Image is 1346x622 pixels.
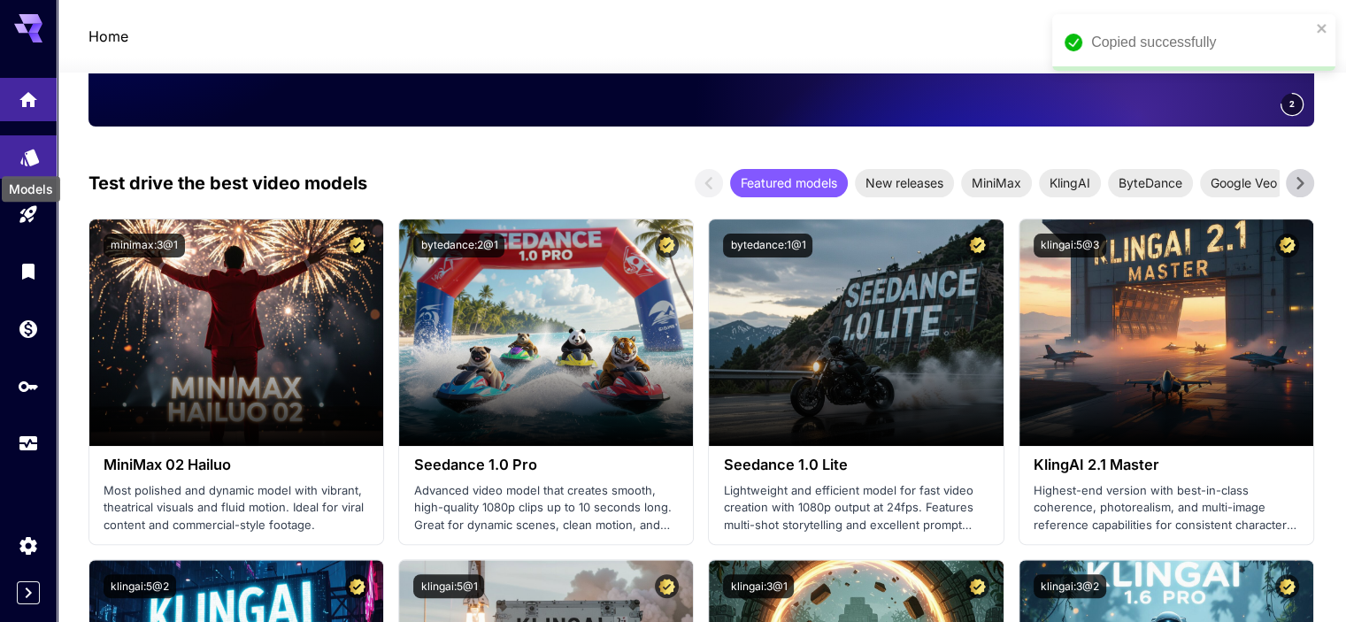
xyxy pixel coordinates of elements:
[1034,574,1106,598] button: klingai:3@2
[18,534,39,557] div: Settings
[1275,574,1299,598] button: Certified Model – Vetted for best performance and includes a commercial license.
[1316,21,1328,35] button: close
[104,482,369,534] p: Most polished and dynamic model with vibrant, theatrical visuals and fluid motion. Ideal for vira...
[18,260,39,282] div: Library
[961,169,1032,197] div: MiniMax
[88,26,128,47] nav: breadcrumb
[18,426,39,449] div: Usage
[655,234,679,257] button: Certified Model – Vetted for best performance and includes a commercial license.
[1091,32,1311,53] div: Copied successfully
[1034,234,1106,257] button: klingai:5@3
[1108,169,1193,197] div: ByteDance
[1039,173,1101,192] span: KlingAI
[730,169,848,197] div: Featured models
[413,482,679,534] p: Advanced video model that creates smooth, high-quality 1080p clips up to 10 seconds long. Great f...
[709,219,1003,446] img: alt
[18,375,39,397] div: API Keys
[1019,219,1313,446] img: alt
[723,482,988,534] p: Lightweight and efficient model for fast video creation with 1080p output at 24fps. Features mult...
[1034,482,1299,534] p: Highest-end version with best-in-class coherence, photorealism, and multi-image reference capabil...
[104,234,185,257] button: minimax:3@1
[655,574,679,598] button: Certified Model – Vetted for best performance and includes a commercial license.
[104,457,369,473] h3: MiniMax 02 Hailuo
[17,581,40,604] button: Expand sidebar
[723,234,812,257] button: bytedance:1@1
[399,219,693,446] img: alt
[88,170,367,196] p: Test drive the best video models
[965,574,989,598] button: Certified Model – Vetted for best performance and includes a commercial license.
[723,457,988,473] h3: Seedance 1.0 Lite
[1039,169,1101,197] div: KlingAI
[965,234,989,257] button: Certified Model – Vetted for best performance and includes a commercial license.
[1289,97,1295,111] span: 2
[855,169,954,197] div: New releases
[855,173,954,192] span: New releases
[104,574,176,598] button: klingai:5@2
[1200,169,1288,197] div: Google Veo
[345,574,369,598] button: Certified Model – Vetted for best performance and includes a commercial license.
[961,173,1032,192] span: MiniMax
[19,141,41,163] div: Models
[1275,234,1299,257] button: Certified Model – Vetted for best performance and includes a commercial license.
[18,83,39,105] div: Home
[345,234,369,257] button: Certified Model – Vetted for best performance and includes a commercial license.
[18,203,39,226] div: Playground
[89,219,383,446] img: alt
[88,26,128,47] a: Home
[18,318,39,340] div: Wallet
[413,234,504,257] button: bytedance:2@1
[1034,457,1299,473] h3: KlingAI 2.1 Master
[1200,173,1288,192] span: Google Veo
[413,574,484,598] button: klingai:5@1
[730,173,848,192] span: Featured models
[723,574,794,598] button: klingai:3@1
[413,457,679,473] h3: Seedance 1.0 Pro
[1108,173,1193,192] span: ByteDance
[2,176,60,202] div: Models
